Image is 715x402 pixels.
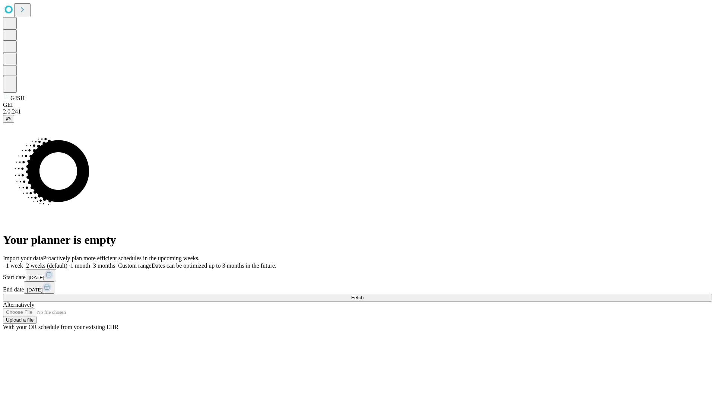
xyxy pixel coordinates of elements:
button: Fetch [3,294,712,301]
div: GEI [3,102,712,108]
h1: Your planner is empty [3,233,712,247]
span: GJSH [10,95,25,101]
span: With your OR schedule from your existing EHR [3,324,118,330]
span: [DATE] [29,275,44,280]
button: [DATE] [26,269,56,281]
span: @ [6,116,11,122]
button: @ [3,115,14,123]
button: [DATE] [24,281,54,294]
span: Alternatively [3,301,34,308]
span: Dates can be optimized up to 3 months in the future. [152,262,276,269]
span: Custom range [118,262,151,269]
span: [DATE] [27,287,42,293]
span: Fetch [351,295,363,300]
div: Start date [3,269,712,281]
span: 3 months [93,262,115,269]
span: Import your data [3,255,43,261]
span: 1 week [6,262,23,269]
button: Upload a file [3,316,36,324]
span: 2 weeks (default) [26,262,67,269]
span: Proactively plan more efficient schedules in the upcoming weeks. [43,255,200,261]
div: 2.0.241 [3,108,712,115]
div: End date [3,281,712,294]
span: 1 month [70,262,90,269]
